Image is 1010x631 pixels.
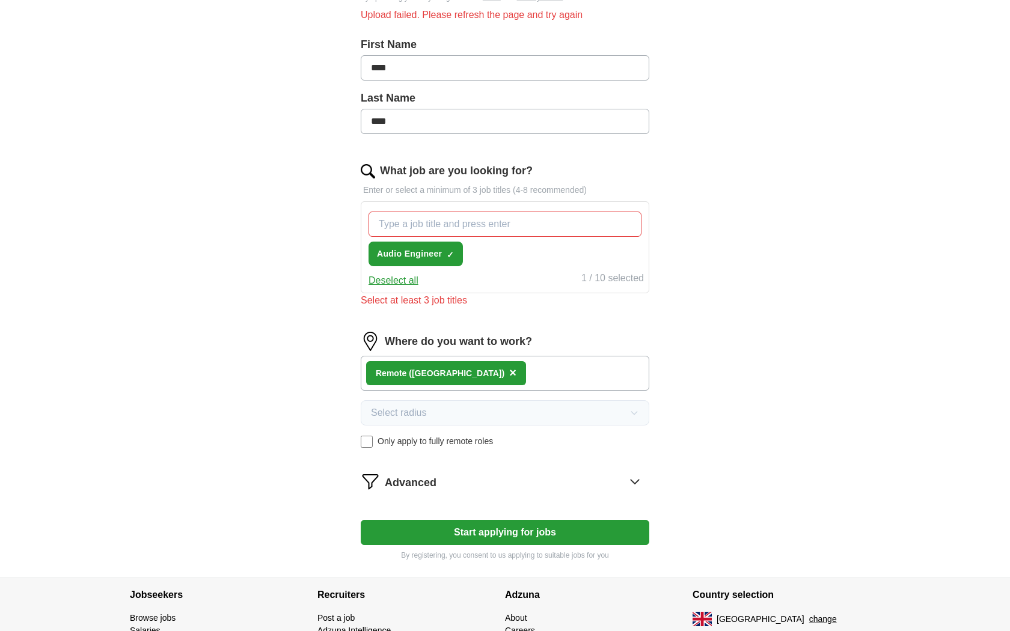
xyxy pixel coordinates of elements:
[361,184,649,197] p: Enter or select a minimum of 3 job titles (4-8 recommended)
[693,612,712,626] img: UK flag
[361,332,380,351] img: location.png
[361,37,649,53] label: First Name
[378,435,493,448] span: Only apply to fully remote roles
[369,242,463,266] button: Audio Engineer✓
[509,366,516,379] span: ×
[371,406,427,420] span: Select radius
[717,613,804,626] span: [GEOGRAPHIC_DATA]
[317,613,355,623] a: Post a job
[385,475,436,491] span: Advanced
[509,364,516,382] button: ×
[369,212,641,237] input: Type a job title and press enter
[377,248,442,260] span: Audio Engineer
[693,578,880,612] h4: Country selection
[361,164,375,178] img: search.png
[505,613,527,623] a: About
[361,520,649,545] button: Start applying for jobs
[369,273,418,288] button: Deselect all
[130,613,176,623] a: Browse jobs
[361,436,373,448] input: Only apply to fully remote roles
[447,250,454,260] span: ✓
[380,163,533,179] label: What job are you looking for?
[376,367,504,380] div: Remote ([GEOGRAPHIC_DATA])
[361,293,649,308] div: Select at least 3 job titles
[361,400,649,425] button: Select radius
[809,613,837,626] button: change
[385,334,532,350] label: Where do you want to work?
[361,8,649,22] div: Upload failed. Please refresh the page and try again
[581,271,644,288] div: 1 / 10 selected
[361,550,649,561] p: By registering, you consent to us applying to suitable jobs for you
[361,90,649,106] label: Last Name
[361,472,380,491] img: filter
